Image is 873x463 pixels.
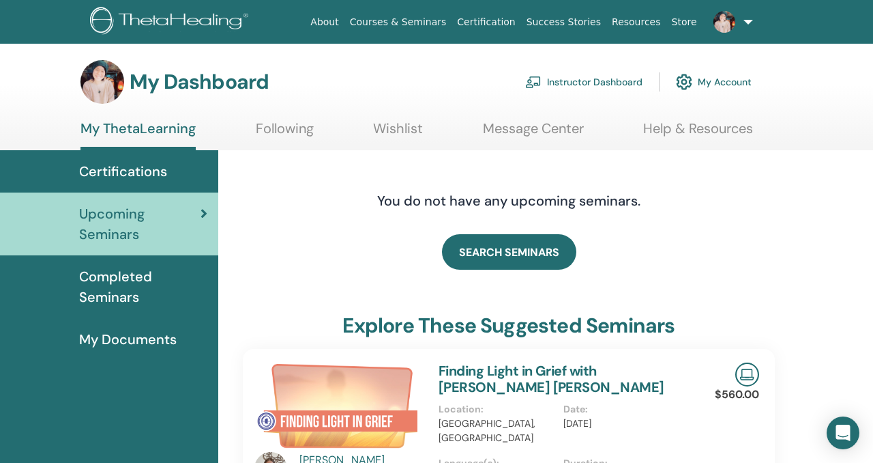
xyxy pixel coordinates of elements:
a: Success Stories [521,10,606,35]
p: [GEOGRAPHIC_DATA], [GEOGRAPHIC_DATA] [439,417,555,445]
a: About [305,10,344,35]
img: Finding Light in Grief [254,363,422,456]
a: Certification [452,10,520,35]
span: Completed Seminars [79,266,207,307]
h3: My Dashboard [130,70,269,94]
span: My Documents [79,329,177,350]
p: $560.00 [715,387,759,403]
img: default.jpg [713,11,735,33]
p: Location : [439,402,555,417]
span: Certifications [79,161,167,182]
a: Resources [606,10,666,35]
a: Instructor Dashboard [525,67,642,97]
h4: You do not have any upcoming seminars. [294,193,724,209]
p: Date : [563,402,680,417]
a: Store [666,10,702,35]
img: Live Online Seminar [735,363,759,387]
a: My ThetaLearning [80,120,196,150]
p: [DATE] [563,417,680,431]
img: chalkboard-teacher.svg [525,76,542,88]
img: cog.svg [676,70,692,94]
img: logo.png [90,7,253,38]
a: Finding Light in Grief with [PERSON_NAME] [PERSON_NAME] [439,362,664,396]
a: My Account [676,67,752,97]
span: Upcoming Seminars [79,204,201,244]
a: SEARCH SEMINARS [442,234,576,270]
a: Following [256,120,314,147]
a: Wishlist [373,120,423,147]
a: Courses & Seminars [344,10,452,35]
h3: explore these suggested seminars [342,313,675,338]
a: Help & Resources [643,120,753,147]
span: SEARCH SEMINARS [459,245,559,259]
div: Open Intercom Messenger [827,417,859,449]
img: default.jpg [80,60,124,104]
a: Message Center [483,120,584,147]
